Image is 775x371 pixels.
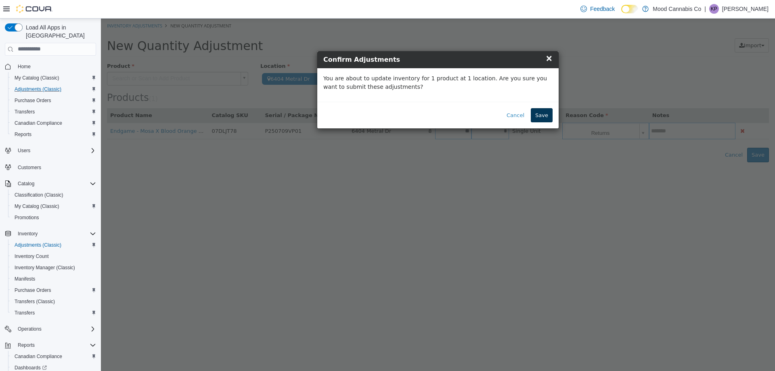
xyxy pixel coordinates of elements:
span: Transfers [15,310,35,316]
span: Home [15,61,96,71]
img: Cova [16,5,52,13]
button: My Catalog (Classic) [8,201,99,212]
button: Reports [15,340,38,350]
button: Operations [2,323,99,335]
a: Customers [15,163,44,172]
span: Adjustments (Classic) [11,240,96,250]
span: Transfers [11,107,96,117]
span: Adjustments (Classic) [15,242,61,248]
span: Inventory Count [11,252,96,261]
button: Operations [15,324,45,334]
span: Canadian Compliance [15,353,62,360]
button: Inventory Manager (Classic) [8,262,99,273]
a: Inventory Manager (Classic) [11,263,78,272]
button: Manifests [8,273,99,285]
button: Catalog [15,179,38,189]
span: Load All Apps in [GEOGRAPHIC_DATA] [23,23,96,40]
span: Catalog [18,180,34,187]
button: Inventory [15,229,41,239]
a: Adjustments (Classic) [11,84,65,94]
a: Home [15,62,34,71]
span: Operations [18,326,42,332]
button: Transfers [8,106,99,117]
span: Reports [18,342,35,348]
button: My Catalog (Classic) [8,72,99,84]
p: Mood Cannabis Co [653,4,701,14]
span: Customers [18,164,41,171]
a: Transfers [11,308,38,318]
p: You are about to update inventory for 1 product at 1 location. Are you sure you want to submit th... [222,56,452,73]
span: × [444,35,452,44]
span: Promotions [15,214,39,221]
p: [PERSON_NAME] [722,4,769,14]
span: Inventory [18,231,38,237]
span: Purchase Orders [15,287,51,293]
span: Promotions [11,213,96,222]
a: Manifests [11,274,38,284]
span: Inventory Count [15,253,49,260]
input: Dark Mode [621,5,638,13]
button: Adjustments (Classic) [8,84,99,95]
button: Promotions [8,212,99,223]
span: Adjustments (Classic) [15,86,61,92]
div: Kirsten Power [709,4,719,14]
button: Canadian Compliance [8,351,99,362]
span: Purchase Orders [15,97,51,104]
button: Users [2,145,99,156]
span: Customers [15,162,96,172]
a: Purchase Orders [11,285,54,295]
span: My Catalog (Classic) [15,75,59,81]
a: Canadian Compliance [11,352,65,361]
a: Adjustments (Classic) [11,240,65,250]
a: Canadian Compliance [11,118,65,128]
span: Reports [15,340,96,350]
button: Inventory [2,228,99,239]
span: Home [18,63,31,70]
span: Reports [15,131,31,138]
button: Reports [2,340,99,351]
button: Transfers (Classic) [8,296,99,307]
span: Transfers [15,109,35,115]
a: My Catalog (Classic) [11,73,63,83]
button: Transfers [8,307,99,319]
span: My Catalog (Classic) [15,203,59,210]
span: Canadian Compliance [11,118,96,128]
a: Classification (Classic) [11,190,67,200]
span: Canadian Compliance [11,352,96,361]
button: Inventory Count [8,251,99,262]
button: Cancel [401,90,428,104]
p: | [704,4,706,14]
button: Classification (Classic) [8,189,99,201]
button: Users [15,146,34,155]
span: Purchase Orders [11,285,96,295]
span: Inventory Manager (Classic) [11,263,96,272]
span: Transfers [11,308,96,318]
span: Dashboards [15,365,47,371]
a: Feedback [577,1,618,17]
button: Home [2,61,99,72]
a: Purchase Orders [11,96,54,105]
button: Purchase Orders [8,285,99,296]
button: Catalog [2,178,99,189]
button: Customers [2,161,99,173]
span: Manifests [11,274,96,284]
span: Adjustments (Classic) [11,84,96,94]
span: Purchase Orders [11,96,96,105]
span: Operations [15,324,96,334]
h4: Confirm Adjustments [222,36,452,46]
span: Classification (Classic) [15,192,63,198]
a: Inventory Count [11,252,52,261]
span: Inventory Manager (Classic) [15,264,75,271]
span: Reports [11,130,96,139]
span: Catalog [15,179,96,189]
span: Feedback [590,5,615,13]
button: Canadian Compliance [8,117,99,129]
span: Users [15,146,96,155]
a: My Catalog (Classic) [11,201,63,211]
span: Transfers (Classic) [11,297,96,306]
button: Save [430,90,452,104]
button: Purchase Orders [8,95,99,106]
span: Classification (Classic) [11,190,96,200]
a: Reports [11,130,35,139]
